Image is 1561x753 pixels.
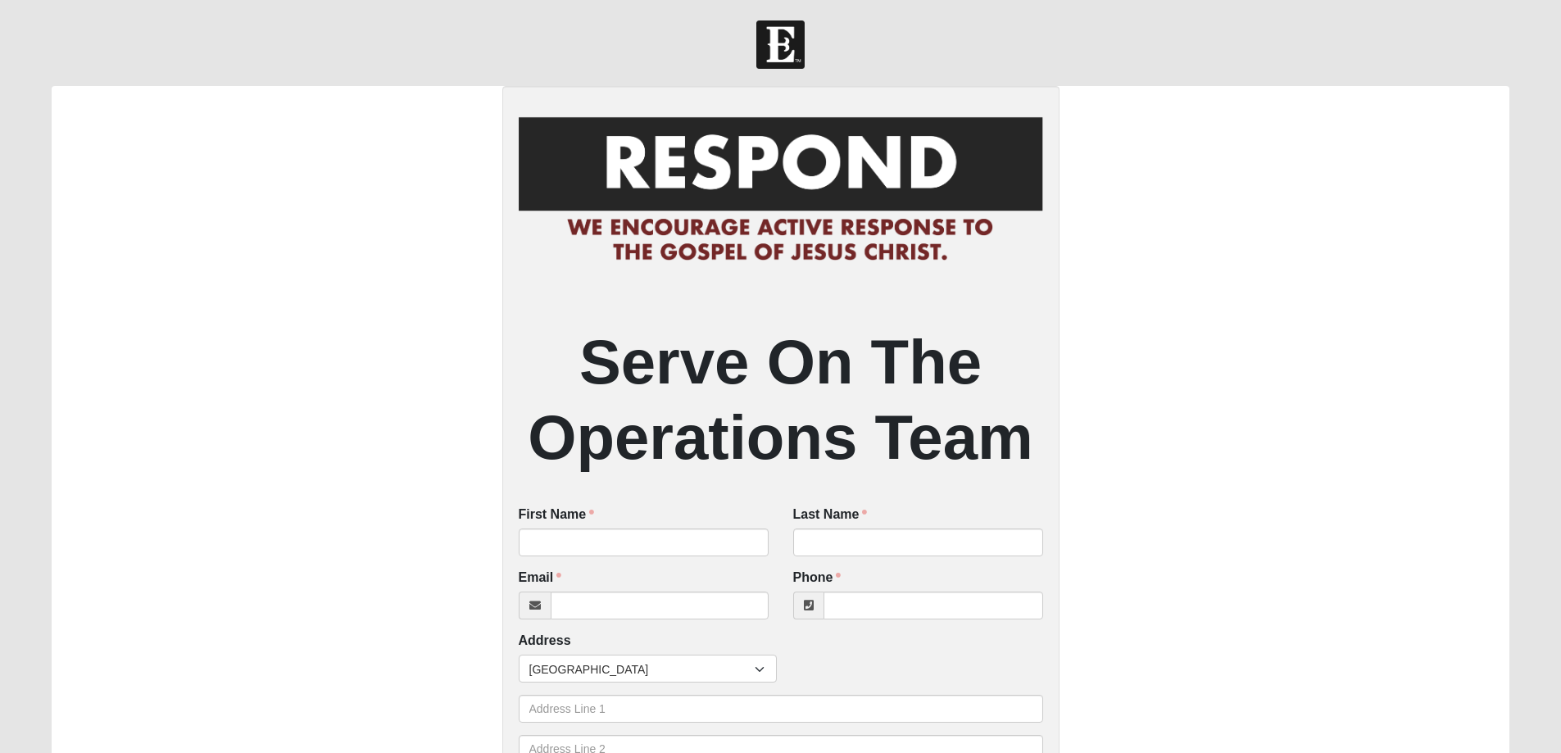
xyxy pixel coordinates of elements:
label: Phone [793,569,842,587]
label: First Name [519,506,595,524]
input: Address Line 1 [519,695,1043,723]
img: RespondCardHeader.png [519,102,1043,278]
label: Email [519,569,562,587]
img: Church of Eleven22 Logo [756,20,805,69]
label: Last Name [793,506,868,524]
h2: Serve On The Operations Team [519,324,1043,474]
span: [GEOGRAPHIC_DATA] [529,655,755,683]
label: Address [519,632,571,651]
